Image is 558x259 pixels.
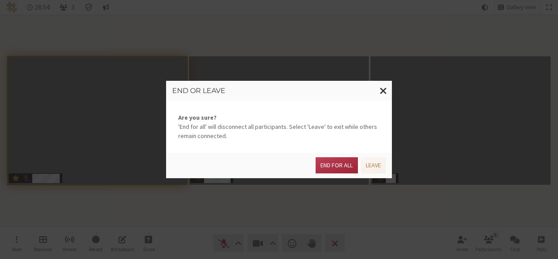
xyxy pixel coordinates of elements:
strong: Are you sure? [178,113,380,122]
button: Close modal [375,81,392,101]
div: 'End for all' will disconnect all participants. Select 'Leave' to exit while others remain connec... [166,101,392,153]
h3: End or leave [172,87,386,95]
button: End for all [316,157,357,173]
button: Leave [361,157,386,173]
